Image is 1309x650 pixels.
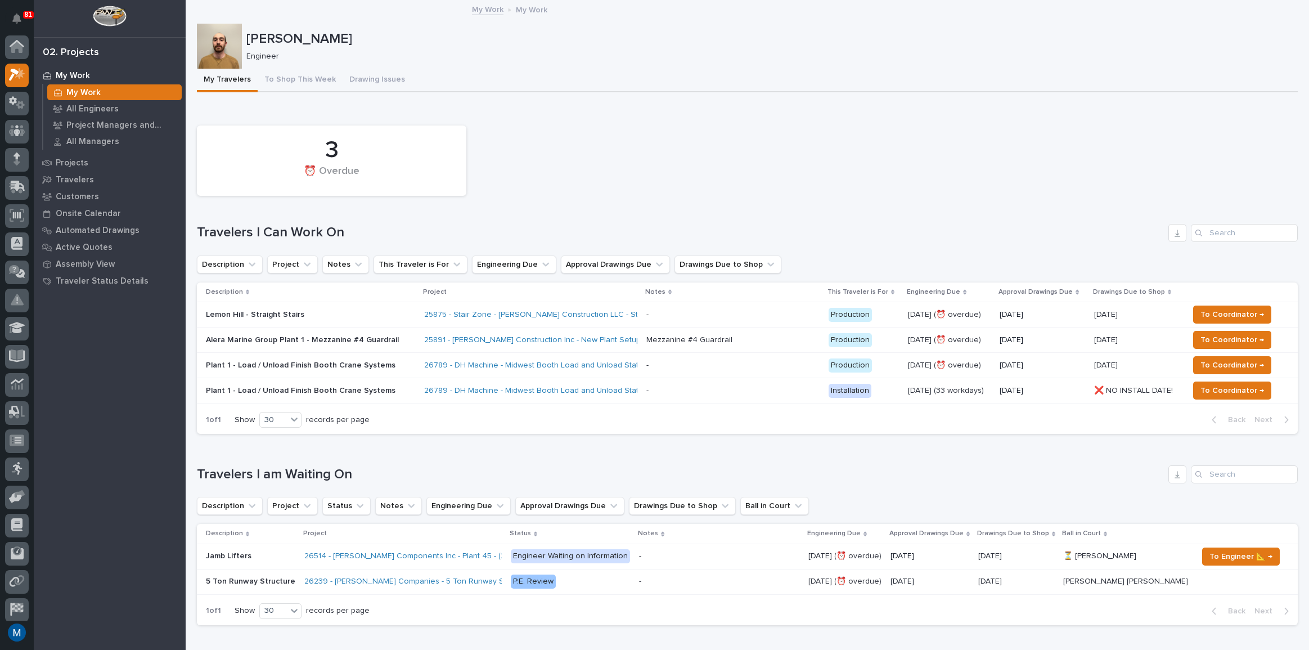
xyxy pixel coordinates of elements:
p: records per page [306,415,370,425]
a: 25875 - Stair Zone - [PERSON_NAME] Construction LLC - Straight Stairs - [GEOGRAPHIC_DATA] [424,310,765,320]
button: Ball in Court [740,497,809,515]
p: Automated Drawings [56,226,140,236]
tr: Lemon Hill - Straight Stairs25875 - Stair Zone - [PERSON_NAME] Construction LLC - Straight Stairs... [197,302,1298,328]
div: Production [829,308,872,322]
div: 30 [260,414,287,426]
a: 26514 - [PERSON_NAME] Components Inc - Plant 45 - (2) Hyperlite ¼ ton bridge cranes; 24’ x 60’ [304,552,653,561]
button: Drawings Due to Shop [674,255,781,274]
p: Description [206,527,243,540]
a: Onsite Calendar [34,205,186,222]
tr: Plant 1 - Load / Unload Finish Booth Crane Systems26789 - DH Machine - Midwest Booth Load and Unl... [197,353,1298,378]
span: To Engineer 📐 → [1209,550,1272,563]
p: Status [510,527,531,540]
button: Notes [322,255,369,274]
span: To Coordinator → [1200,333,1264,347]
p: Travelers [56,175,94,185]
button: Back [1203,606,1250,616]
a: 25891 - [PERSON_NAME] Construction Inc - New Plant Setup - Mezzanine Project [424,335,714,345]
p: [DATE] [1094,358,1120,370]
p: Engineer [246,52,1289,61]
p: [DATE] [978,549,1004,561]
p: Show [235,415,255,425]
span: Back [1221,415,1245,425]
p: Show [235,606,255,616]
p: Project [423,286,447,298]
a: My Work [43,84,186,100]
p: Projects [56,158,88,168]
p: Ball in Court [1062,527,1101,540]
p: 1 of 1 [197,597,230,625]
button: Approval Drawings Due [515,497,624,515]
button: Back [1203,415,1250,425]
button: To Coordinator → [1193,331,1271,349]
a: 26239 - [PERSON_NAME] Companies - 5 Ton Runway Structure [304,577,532,586]
p: [DATE] [1000,361,1085,370]
tr: Plant 1 - Load / Unload Finish Booth Crane Systems26789 - DH Machine - Midwest Booth Load and Unl... [197,378,1298,404]
div: 02. Projects [43,47,99,59]
p: Plant 1 - Load / Unload Finish Booth Crane Systems [206,386,403,396]
a: Project Managers and Engineers [43,117,186,133]
p: [DATE] (⏰ overdue) [908,361,991,370]
a: Projects [34,154,186,171]
p: Assembly View [56,259,115,270]
div: 30 [260,605,287,617]
p: Approval Drawings Due [889,527,964,540]
div: 3 [216,136,447,164]
a: 26789 - DH Machine - Midwest Booth Load and Unload Station [424,386,650,396]
button: Project [267,255,318,274]
button: Notifications [5,7,29,30]
a: Automated Drawings [34,222,186,239]
a: Assembly View [34,255,186,272]
div: - [646,310,649,320]
tr: Alera Marine Group Plant 1 - Mezzanine #4 Guardrail25891 - [PERSON_NAME] Construction Inc - New P... [197,328,1298,353]
span: Next [1254,606,1279,616]
img: Workspace Logo [93,6,126,26]
p: Engineering Due [907,286,960,298]
p: My Work [66,88,101,98]
p: [DATE] [1094,308,1120,320]
button: Notes [375,497,422,515]
div: P.E. Review [511,575,556,589]
p: All Managers [66,137,119,147]
p: Plant 1 - Load / Unload Finish Booth Crane Systems [206,361,403,370]
p: [DATE] (⏰ overdue) [908,335,991,345]
p: Alera Marine Group Plant 1 - Mezzanine #4 Guardrail [206,335,403,345]
p: Drawings Due to Shop [977,527,1049,540]
p: [PERSON_NAME] [246,31,1293,47]
p: Approval Drawings Due [998,286,1073,298]
button: Drawing Issues [343,69,412,92]
p: [DATE] (⏰ overdue) [808,549,884,561]
input: Search [1191,224,1298,242]
p: All Engineers [66,104,119,114]
p: Drawings Due to Shop [1093,286,1165,298]
p: My Work [516,3,547,15]
div: Installation [829,384,871,398]
p: This Traveler is For [827,286,888,298]
button: Project [267,497,318,515]
input: Search [1191,465,1298,483]
div: - [646,361,649,370]
button: To Engineer 📐 → [1202,548,1280,566]
button: To Coordinator → [1193,306,1271,324]
div: - [639,577,641,586]
p: ⏳ [PERSON_NAME] [1063,549,1139,561]
a: All Managers [43,133,186,149]
div: Production [829,333,872,347]
p: Active Quotes [56,243,113,253]
p: [DATE] (⏰ overdue) [908,310,991,320]
p: 1 of 1 [197,406,230,434]
a: Active Quotes [34,239,186,255]
p: Onsite Calendar [56,209,121,219]
div: Mezzanine #4 Guardrail [646,335,732,345]
tr: Jamb LiftersJamb Lifters 26514 - [PERSON_NAME] Components Inc - Plant 45 - (2) Hyperlite ¼ ton br... [197,544,1298,569]
div: Notifications81 [14,14,29,32]
a: 26789 - DH Machine - Midwest Booth Load and Unload Station [424,361,650,370]
p: Traveler Status Details [56,276,149,286]
p: Customers [56,192,99,202]
span: To Coordinator → [1200,358,1264,372]
button: This Traveler is For [374,255,467,274]
p: Notes [638,527,658,540]
button: Status [322,497,371,515]
a: My Work [472,2,503,15]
